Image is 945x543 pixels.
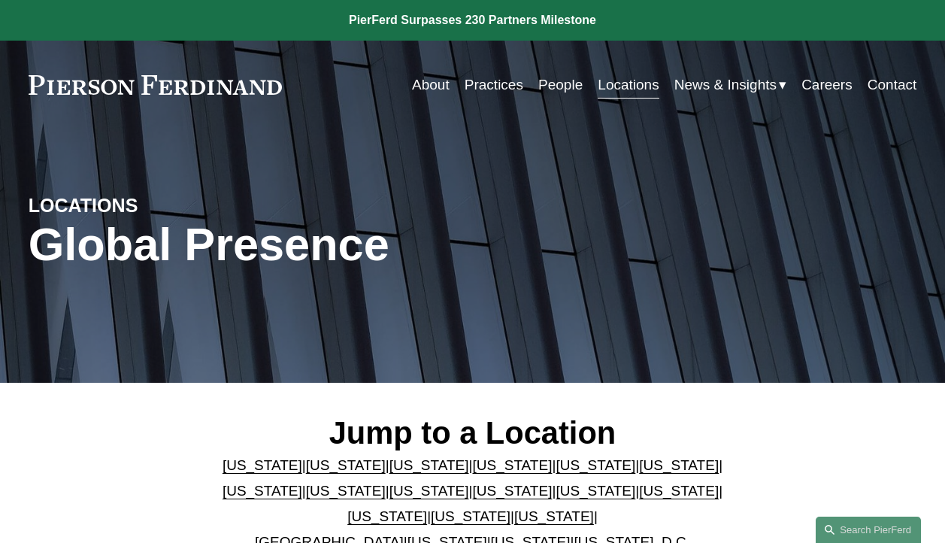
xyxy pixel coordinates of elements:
a: People [538,71,583,99]
a: [US_STATE] [639,457,719,473]
h4: LOCATIONS [29,194,250,218]
a: [US_STATE] [223,457,302,473]
a: Search this site [816,517,921,543]
a: [US_STATE] [389,457,469,473]
a: [US_STATE] [556,483,635,499]
a: [US_STATE] [389,483,469,499]
a: About [412,71,450,99]
a: Contact [868,71,916,99]
h1: Global Presence [29,218,621,271]
a: [US_STATE] [514,508,594,524]
a: [US_STATE] [473,457,553,473]
a: [US_STATE] [639,483,719,499]
a: [US_STATE] [431,508,510,524]
a: Practices [465,71,523,99]
span: News & Insights [674,72,777,98]
a: [US_STATE] [306,483,386,499]
a: Careers [801,71,853,99]
a: [US_STATE] [347,508,427,524]
a: Locations [598,71,659,99]
h2: Jump to a Location [214,414,731,452]
a: [US_STATE] [556,457,635,473]
a: [US_STATE] [473,483,553,499]
a: [US_STATE] [306,457,386,473]
a: [US_STATE] [223,483,302,499]
a: folder dropdown [674,71,786,99]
